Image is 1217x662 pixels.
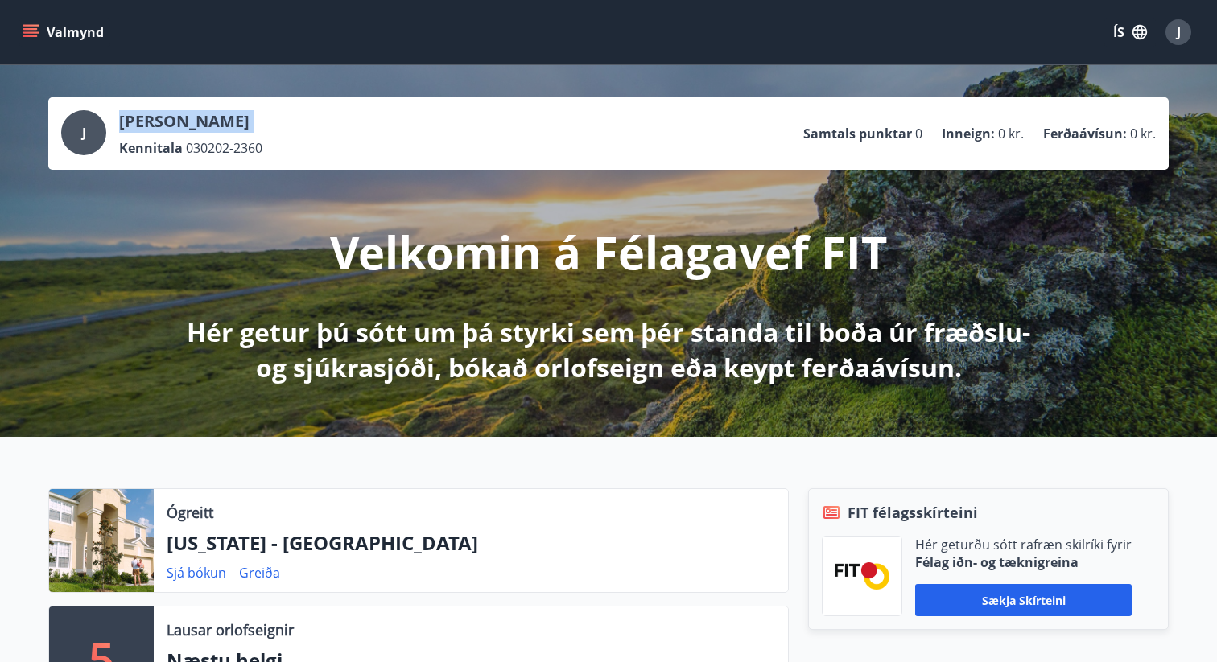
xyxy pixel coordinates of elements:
img: FPQVkF9lTnNbbaRSFyT17YYeljoOGk5m51IhT0bO.png [835,562,889,589]
button: ÍS [1104,18,1156,47]
p: Lausar orlofseignir [167,619,294,640]
p: [PERSON_NAME] [119,110,262,133]
button: Sækja skírteini [915,584,1132,616]
p: Félag iðn- og tæknigreina [915,553,1132,571]
p: Samtals punktar [803,125,912,142]
span: J [1177,23,1181,41]
p: Kennitala [119,139,183,157]
p: [US_STATE] - [GEOGRAPHIC_DATA] [167,529,775,557]
p: Ferðaávísun : [1043,125,1127,142]
span: FIT félagsskírteini [848,502,978,523]
p: Hér getur þú sótt um þá styrki sem þér standa til boða úr fræðslu- og sjúkrasjóði, bókað orlofsei... [184,315,1033,385]
button: menu [19,18,110,47]
span: J [82,124,86,142]
a: Sjá bókun [167,564,226,582]
p: Ógreitt [167,502,213,523]
span: 0 kr. [998,125,1024,142]
p: Inneign : [942,125,995,142]
span: 0 kr. [1130,125,1156,142]
button: J [1159,13,1198,51]
p: Hér geturðu sótt rafræn skilríki fyrir [915,536,1132,553]
p: Velkomin á Félagavef FIT [330,221,887,282]
span: 030202-2360 [186,139,262,157]
a: Greiða [239,564,280,582]
span: 0 [915,125,922,142]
